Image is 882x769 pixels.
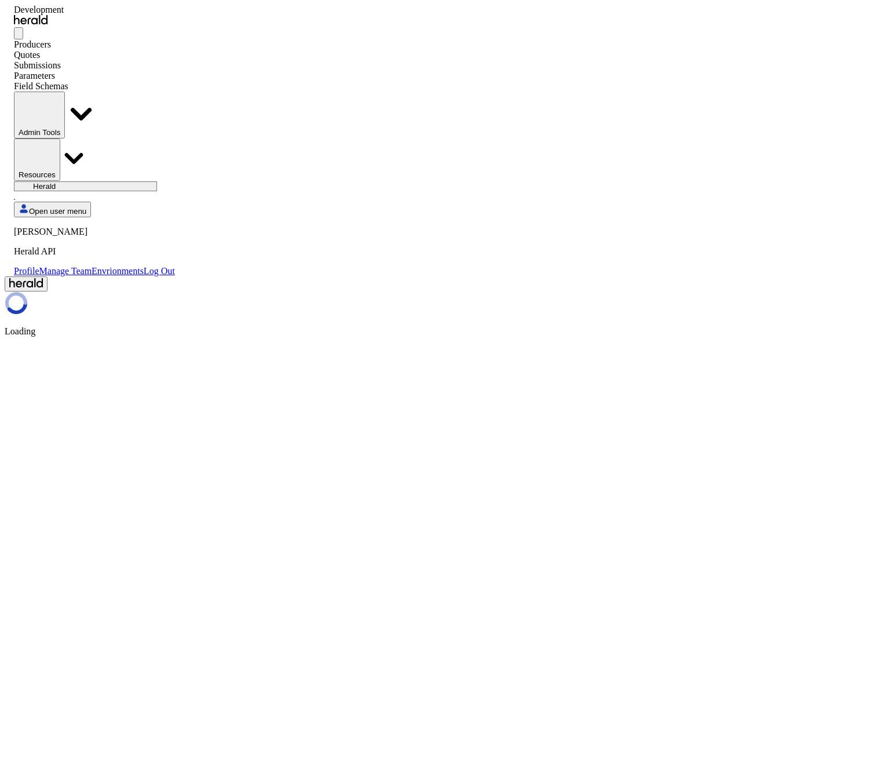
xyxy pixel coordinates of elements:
a: Profile [14,266,39,276]
div: Development [14,5,175,15]
p: [PERSON_NAME] [14,227,175,237]
img: Herald Logo [14,15,48,25]
a: Manage Team [39,266,92,276]
div: Quotes [14,50,175,60]
a: Log Out [144,266,175,276]
p: Loading [5,326,877,337]
div: Producers [14,39,175,50]
span: Open user menu [29,207,86,216]
div: Open user menu [14,227,175,276]
div: Field Schemas [14,81,175,92]
img: Herald Logo [9,278,43,288]
button: Open user menu [14,202,91,217]
p: Herald API [14,246,175,257]
div: Submissions [14,60,175,71]
button: internal dropdown menu [14,92,65,139]
button: Resources dropdown menu [14,139,60,181]
div: Parameters [14,71,175,81]
a: Envrionments [92,266,144,276]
